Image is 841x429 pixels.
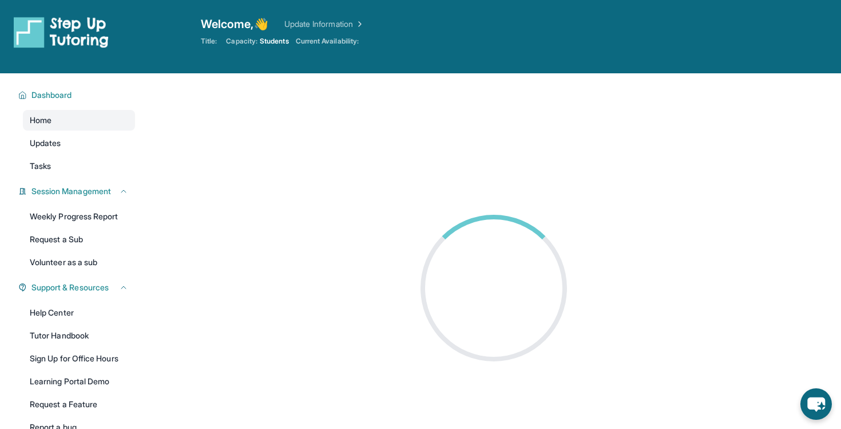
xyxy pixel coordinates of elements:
a: Weekly Progress Report [23,206,135,227]
button: Dashboard [27,89,128,101]
a: Sign Up for Office Hours [23,348,135,369]
span: Tasks [30,160,51,172]
a: Help Center [23,302,135,323]
button: Session Management [27,186,128,197]
a: Request a Feature [23,394,135,415]
img: logo [14,16,109,48]
button: chat-button [800,388,832,420]
span: Support & Resources [31,282,109,293]
span: Current Availability: [296,37,359,46]
a: Home [23,110,135,131]
a: Request a Sub [23,229,135,250]
span: Dashboard [31,89,72,101]
span: Updates [30,137,61,149]
button: Support & Resources [27,282,128,293]
span: Title: [201,37,217,46]
a: Volunteer as a sub [23,252,135,273]
a: Learning Portal Demo [23,371,135,392]
a: Updates [23,133,135,154]
img: Chevron Right [353,18,364,30]
a: Tasks [23,156,135,176]
a: Tutor Handbook [23,325,135,346]
span: Capacity: [226,37,257,46]
a: Update Information [284,18,364,30]
span: Students [260,37,289,46]
span: Home [30,115,51,126]
span: Welcome, 👋 [201,16,268,32]
span: Session Management [31,186,111,197]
